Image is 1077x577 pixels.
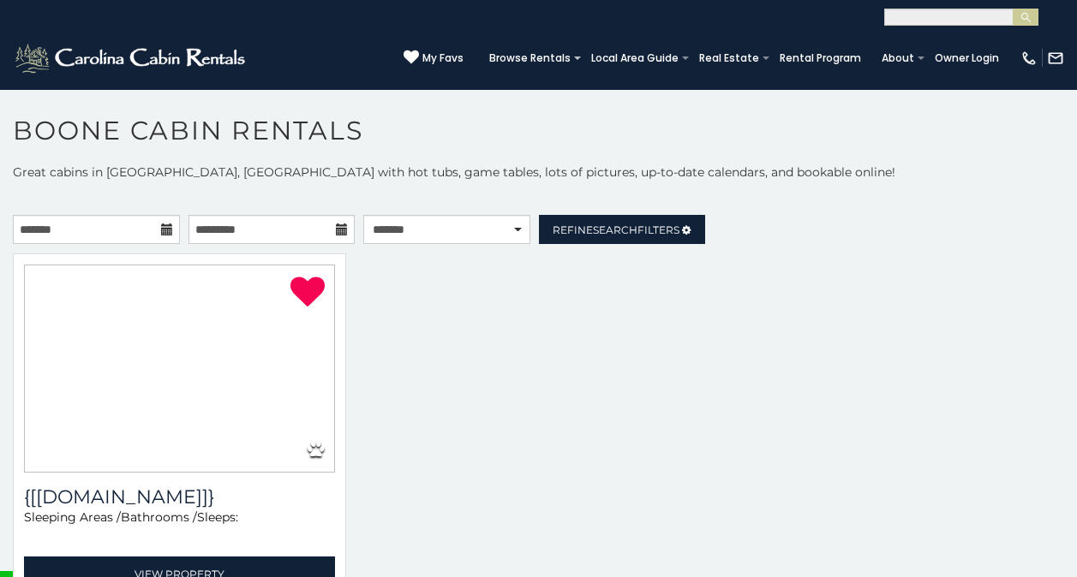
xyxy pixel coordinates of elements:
[290,275,325,311] a: Remove from favorites
[24,485,335,509] h3: {[getUnitName(property)]}
[553,223,679,236] span: Refine Filters
[1020,50,1038,67] img: phone-regular-white.png
[404,50,464,67] a: My Favs
[593,223,637,236] span: Search
[583,46,687,70] a: Local Area Guide
[481,46,579,70] a: Browse Rentals
[24,509,335,552] div: Sleeping Areas / Bathrooms / Sleeps:
[771,46,870,70] a: Rental Program
[539,215,706,244] a: RefineSearchFilters
[422,51,464,66] span: My Favs
[873,46,923,70] a: About
[926,46,1008,70] a: Owner Login
[1047,50,1064,67] img: mail-regular-white.png
[13,41,250,75] img: White-1-2.png
[691,46,768,70] a: Real Estate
